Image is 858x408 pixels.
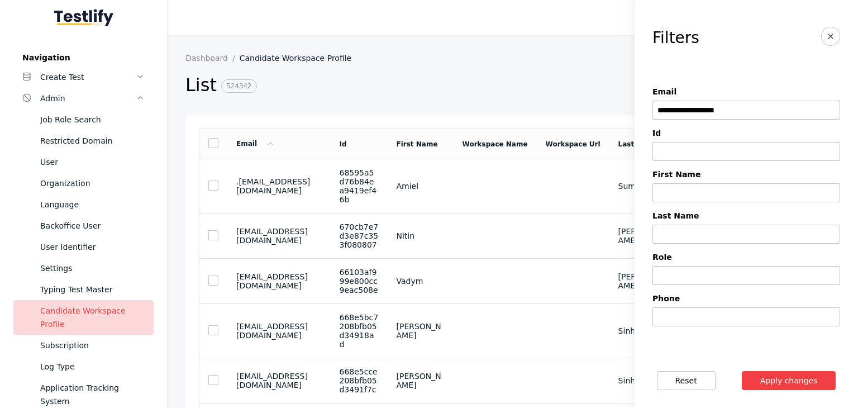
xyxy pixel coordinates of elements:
[13,356,154,377] a: Log Type
[236,140,275,148] a: Email
[652,129,840,137] label: Id
[13,258,154,279] a: Settings
[40,339,145,352] div: Subscription
[652,87,840,96] label: Email
[13,279,154,300] a: Typing Test Master
[236,322,321,340] section: [EMAIL_ADDRESS][DOMAIN_NAME]
[13,300,154,335] a: Candidate Workspace Profile
[339,367,378,394] section: 668e5cce208bfb05d3491f7c
[618,326,666,335] section: Sinha
[396,231,444,240] section: Nitin
[236,272,321,290] section: [EMAIL_ADDRESS][DOMAIN_NAME]
[537,129,609,159] td: Workspace Url
[236,372,321,390] section: [EMAIL_ADDRESS][DOMAIN_NAME]
[652,211,840,220] label: Last Name
[339,168,378,204] section: 68595a5d76b84ea9419ef46b
[13,151,154,173] a: User
[13,215,154,236] a: Backoffice User
[618,272,666,290] section: [PERSON_NAME]
[339,313,378,349] section: 668e5bc7208bfb05d34918ad
[396,140,437,148] a: First Name
[652,170,840,179] label: First Name
[339,222,378,249] section: 670cb7e7d3e87c353f080807
[13,335,154,356] a: Subscription
[240,54,361,63] a: Candidate Workspace Profile
[40,177,145,190] div: Organization
[618,182,666,191] section: Sumayao
[13,53,154,62] label: Navigation
[185,54,240,63] a: Dashboard
[13,173,154,194] a: Organization
[657,371,716,390] button: Reset
[40,92,136,105] div: Admin
[618,376,666,385] section: Sinha
[40,240,145,254] div: User Identifier
[396,372,444,390] section: [PERSON_NAME]
[40,198,145,211] div: Language
[742,371,836,390] button: Apply changes
[40,219,145,233] div: Backoffice User
[652,29,699,47] h3: Filters
[236,177,321,195] section: .[EMAIL_ADDRESS][DOMAIN_NAME]
[396,182,444,191] section: Amiel
[40,262,145,275] div: Settings
[54,9,113,26] img: Testlify - Backoffice
[396,322,444,340] section: [PERSON_NAME]
[40,134,145,148] div: Restricted Domain
[185,74,653,97] h2: List
[13,130,154,151] a: Restricted Domain
[236,227,321,245] section: [EMAIL_ADDRESS][DOMAIN_NAME]
[454,129,537,159] td: Workspace Name
[40,283,145,296] div: Typing Test Master
[221,79,257,93] span: 524342
[339,268,378,295] section: 66103af999e800cc9eac508e
[40,304,145,331] div: Candidate Workspace Profile
[40,155,145,169] div: User
[652,253,840,262] label: Role
[652,294,840,303] label: Phone
[618,140,659,148] a: Last Name
[40,113,145,126] div: Job Role Search
[339,140,346,148] a: Id
[396,277,444,286] section: Vadym
[13,236,154,258] a: User Identifier
[618,227,666,245] section: [PERSON_NAME]
[40,360,145,373] div: Log Type
[40,70,136,84] div: Create Test
[40,381,145,408] div: Application Tracking System
[13,109,154,130] a: Job Role Search
[13,194,154,215] a: Language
